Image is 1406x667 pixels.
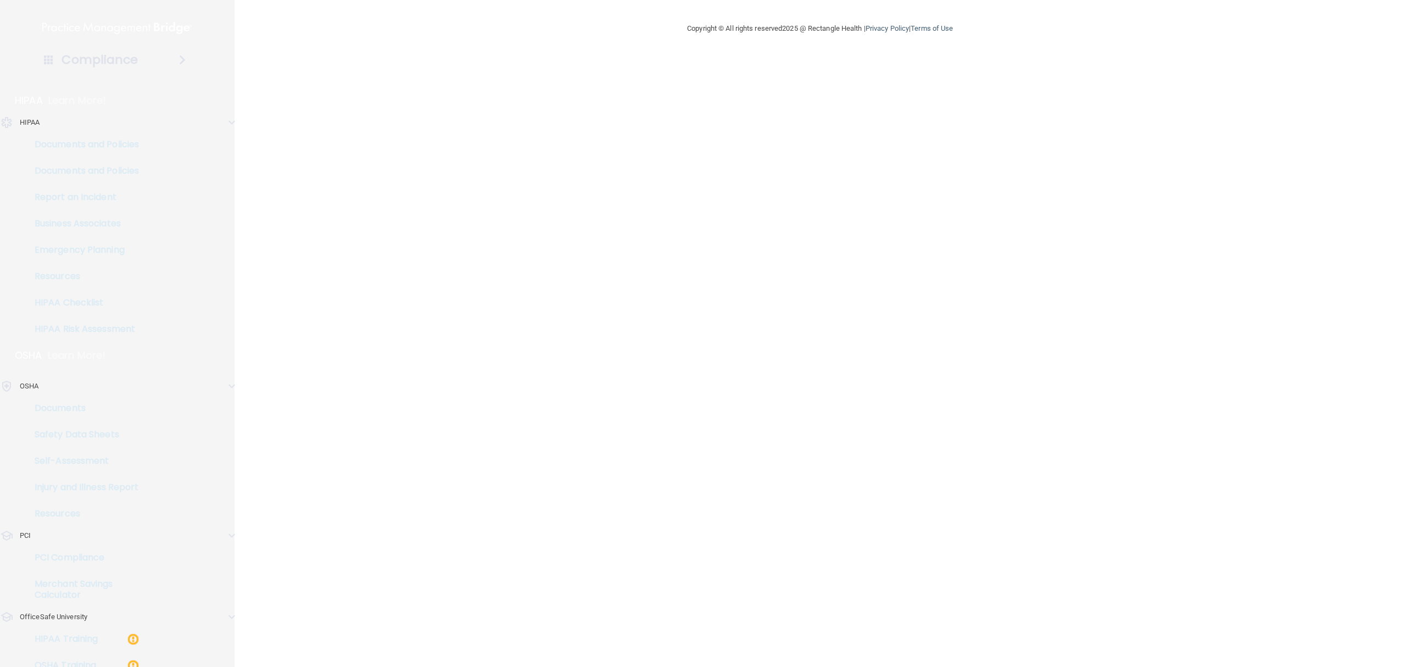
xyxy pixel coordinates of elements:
p: Resources [7,508,157,519]
img: warning-circle.0cc9ac19.png [126,632,140,646]
h4: Compliance [62,52,138,68]
p: Resources [7,271,157,282]
p: Learn More! [48,94,107,107]
p: Injury and Illness Report [7,482,157,493]
img: PMB logo [42,17,192,39]
p: Report an Incident [7,192,157,203]
p: OSHA [15,349,42,362]
p: Emergency Planning [7,244,157,255]
p: HIPAA [15,94,43,107]
p: Documents and Policies [7,139,157,150]
a: Terms of Use [911,24,953,32]
p: Documents and Policies [7,165,157,176]
p: HIPAA [20,116,40,129]
p: Self-Assessment [7,455,157,466]
p: OfficeSafe University [20,610,87,624]
p: Safety Data Sheets [7,429,157,440]
a: Privacy Policy [866,24,909,32]
p: HIPAA Checklist [7,297,157,308]
p: HIPAA Training [7,633,98,644]
p: Documents [7,403,157,414]
p: Merchant Savings Calculator [7,579,157,601]
p: Learn More! [48,349,106,362]
p: PCI Compliance [7,552,157,563]
div: Copyright © All rights reserved 2025 @ Rectangle Health | | [620,11,1020,46]
p: OSHA [20,380,38,393]
p: Business Associates [7,218,157,229]
p: PCI [20,529,31,542]
p: HIPAA Risk Assessment [7,324,157,335]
